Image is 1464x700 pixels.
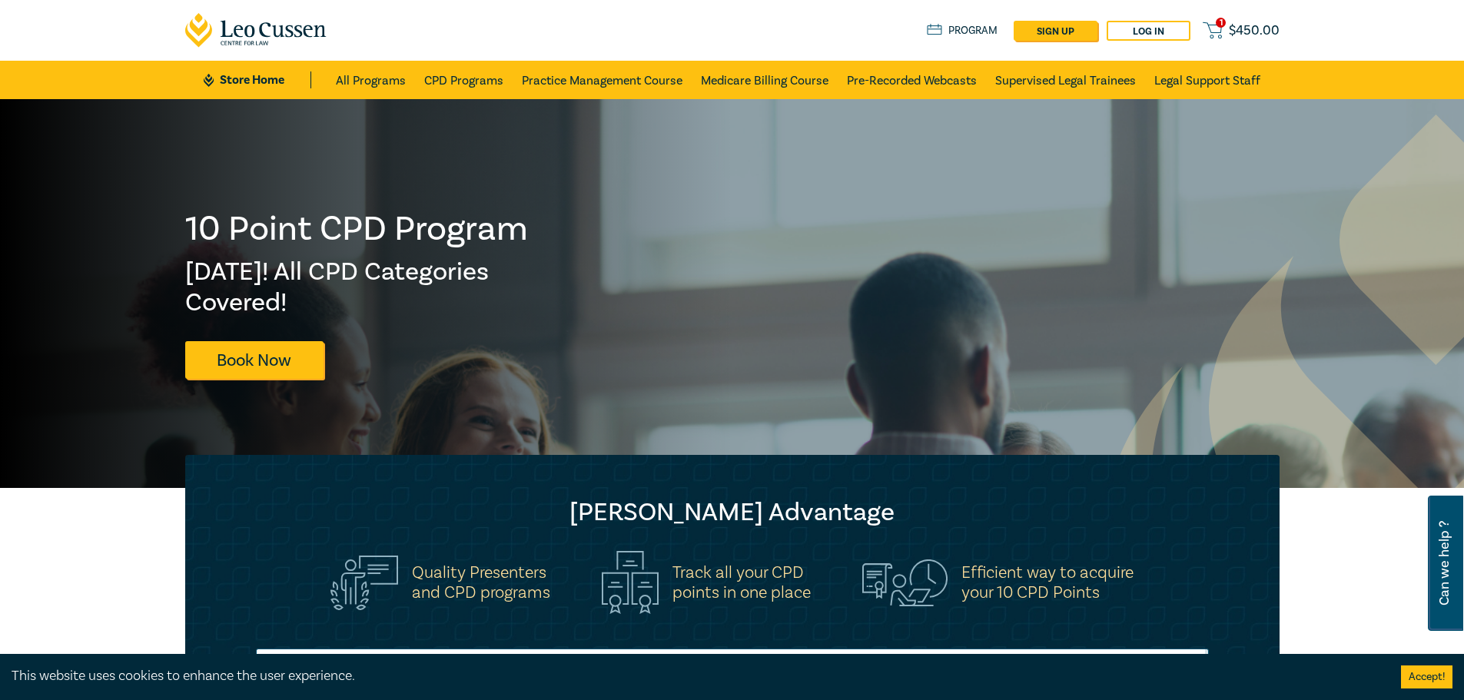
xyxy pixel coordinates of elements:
[995,61,1136,99] a: Supervised Legal Trainees
[1437,505,1452,622] span: Can we help ?
[927,22,998,39] a: Program
[1014,21,1097,41] a: sign up
[412,562,550,602] h5: Quality Presenters and CPD programs
[522,61,682,99] a: Practice Management Course
[1154,61,1260,99] a: Legal Support Staff
[185,257,529,318] h2: [DATE]! All CPD Categories Covered!
[204,71,310,88] a: Store Home
[862,559,948,605] img: Efficient way to acquire<br>your 10 CPD Points
[1107,21,1190,41] a: Log in
[961,562,1134,602] h5: Efficient way to acquire your 10 CPD Points
[1229,22,1280,39] span: $ 450.00
[424,61,503,99] a: CPD Programs
[1401,665,1452,688] button: Accept cookies
[602,551,659,614] img: Track all your CPD<br>points in one place
[216,497,1249,528] h2: [PERSON_NAME] Advantage
[1216,18,1226,28] span: 1
[336,61,406,99] a: All Programs
[330,556,398,610] img: Quality Presenters<br>and CPD programs
[185,341,324,379] a: Book Now
[12,666,1378,686] div: This website uses cookies to enhance the user experience.
[672,562,811,602] h5: Track all your CPD points in one place
[701,61,828,99] a: Medicare Billing Course
[185,209,529,249] h1: 10 Point CPD Program
[847,61,977,99] a: Pre-Recorded Webcasts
